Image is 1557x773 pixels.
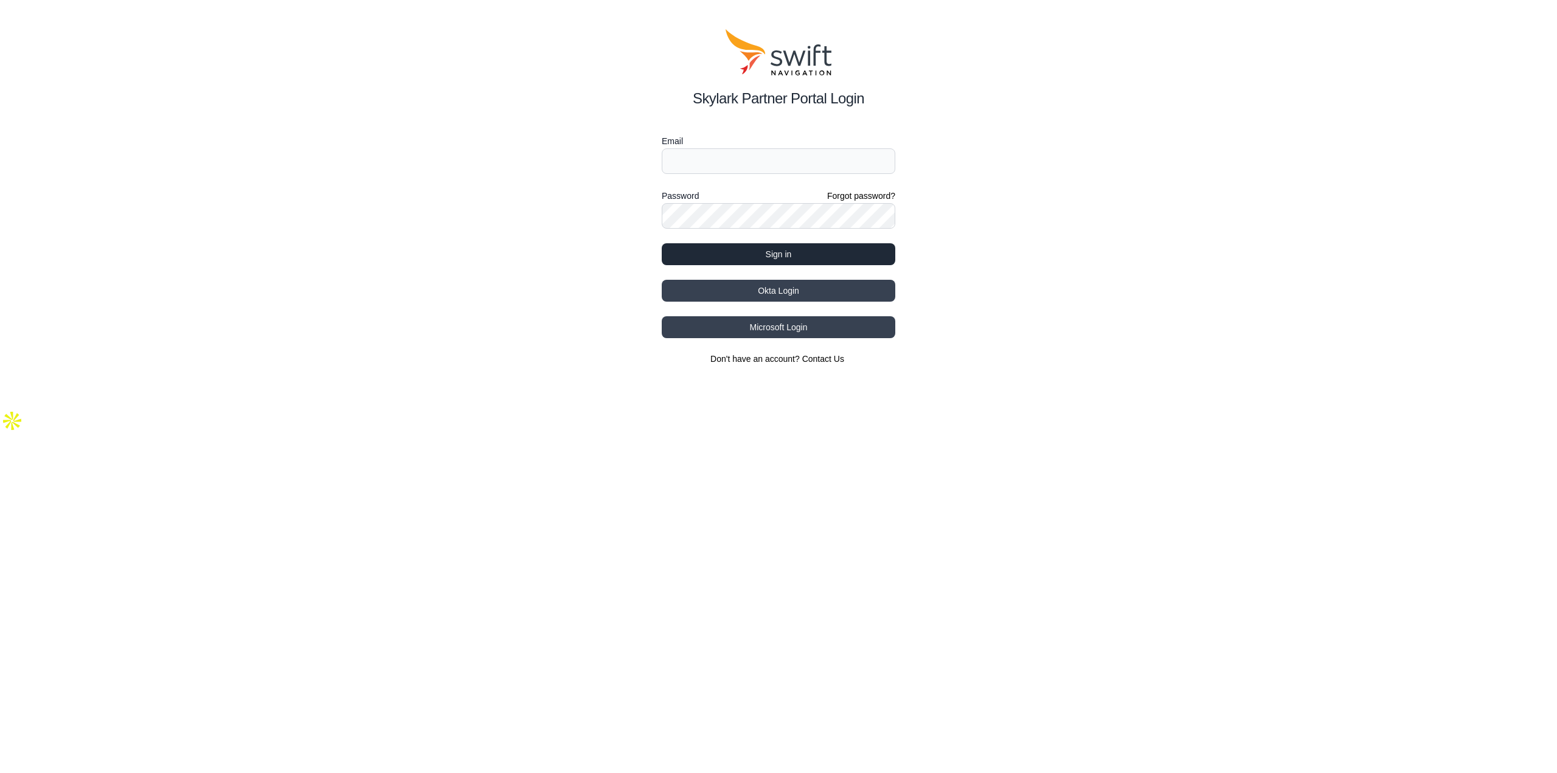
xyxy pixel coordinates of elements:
[662,88,895,109] h2: Skylark Partner Portal Login
[662,243,895,265] button: Sign in
[802,354,844,364] a: Contact Us
[662,280,895,302] button: Okta Login
[662,134,895,148] label: Email
[662,316,895,338] button: Microsoft Login
[662,189,699,203] label: Password
[827,190,895,202] a: Forgot password?
[662,353,895,365] section: Don't have an account?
